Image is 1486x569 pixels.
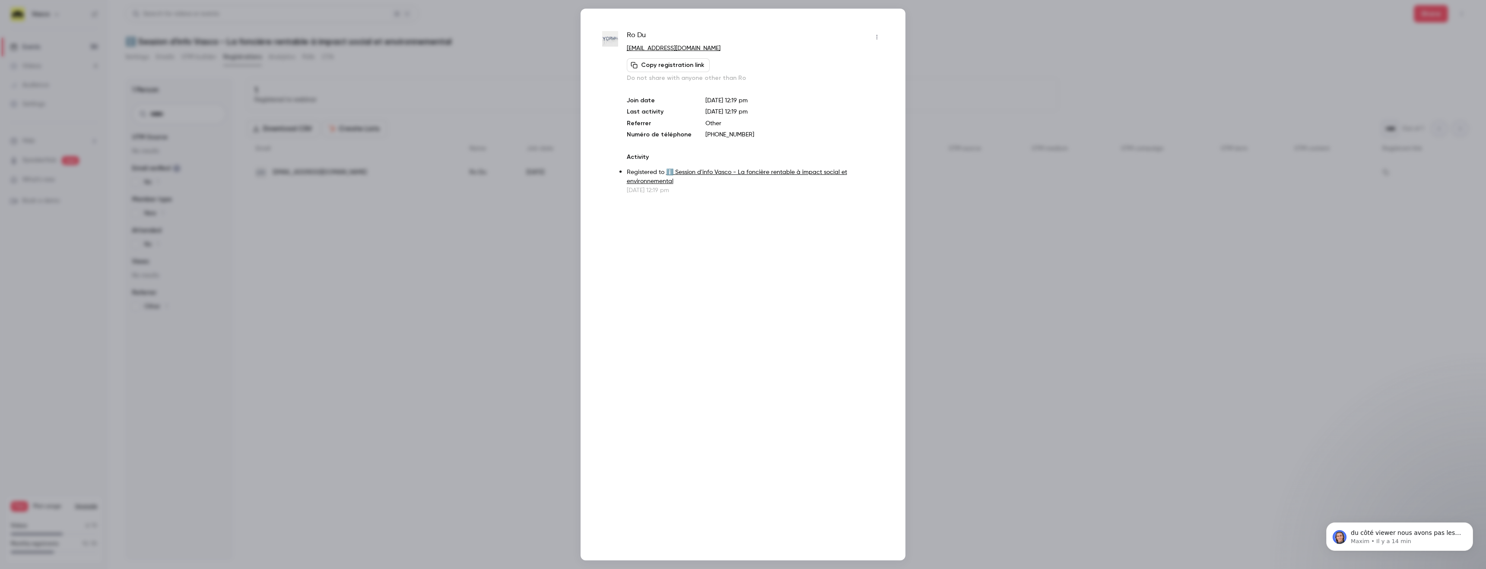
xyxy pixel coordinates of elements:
a: ℹ️ Session d'info Vasco - La foncière rentable à impact social et environnemental [627,169,847,184]
img: yopmail.com [602,31,618,47]
iframe: Intercom notifications message [1313,504,1486,565]
span: Ro Du [627,30,646,44]
button: Copy registration link [627,58,710,72]
p: Other [705,119,884,128]
p: Registered to [627,168,884,186]
p: Numéro de téléphone [627,130,692,139]
span: [DATE] 12:19 pm [705,109,748,115]
p: [PHONE_NUMBER] [705,130,884,139]
p: Activity [627,153,884,161]
p: Referrer [627,119,692,128]
a: [EMAIL_ADDRESS][DOMAIN_NAME] [627,45,721,51]
p: Last activity [627,107,692,117]
p: [DATE] 12:19 pm [705,96,884,105]
p: [DATE] 12:19 pm [627,186,884,195]
p: Do not share with anyone other than Ro [627,74,884,82]
p: Join date [627,96,692,105]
